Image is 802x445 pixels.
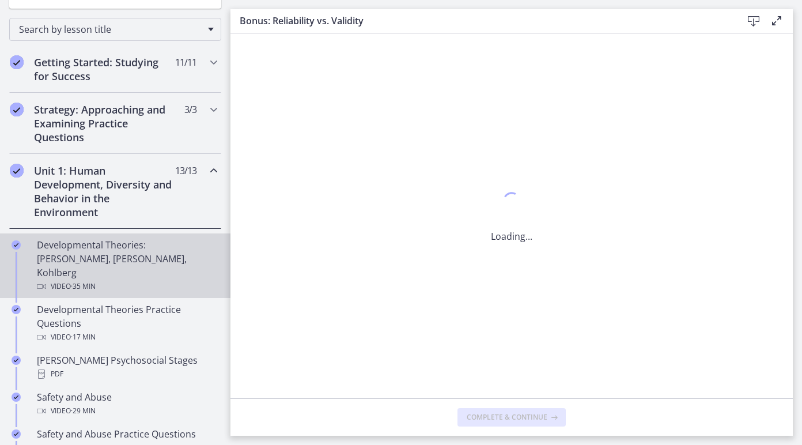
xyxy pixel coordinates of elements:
[12,429,21,439] i: Completed
[10,103,24,116] i: Completed
[12,240,21,250] i: Completed
[491,229,532,243] p: Loading...
[37,303,217,344] div: Developmental Theories Practice Questions
[34,103,175,144] h2: Strategy: Approaching and Examining Practice Questions
[184,103,196,116] span: 3 / 3
[10,164,24,178] i: Completed
[10,55,24,69] i: Completed
[12,393,21,402] i: Completed
[457,408,566,427] button: Complete & continue
[37,280,217,293] div: Video
[71,404,96,418] span: · 29 min
[37,353,217,381] div: [PERSON_NAME] Psychosocial Stages
[37,367,217,381] div: PDF
[175,55,196,69] span: 11 / 11
[37,238,217,293] div: Developmental Theories: [PERSON_NAME], [PERSON_NAME], Kohlberg
[491,189,532,216] div: 1
[19,23,202,36] span: Search by lesson title
[12,356,21,365] i: Completed
[467,413,547,422] span: Complete & continue
[240,14,724,28] h3: Bonus: Reliability vs. Validity
[71,280,96,293] span: · 35 min
[37,330,217,344] div: Video
[34,55,175,83] h2: Getting Started: Studying for Success
[9,18,221,41] div: Search by lesson title
[37,404,217,418] div: Video
[175,164,196,178] span: 13 / 13
[71,330,96,344] span: · 17 min
[37,390,217,418] div: Safety and Abuse
[12,305,21,314] i: Completed
[34,164,175,219] h2: Unit 1: Human Development, Diversity and Behavior in the Environment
